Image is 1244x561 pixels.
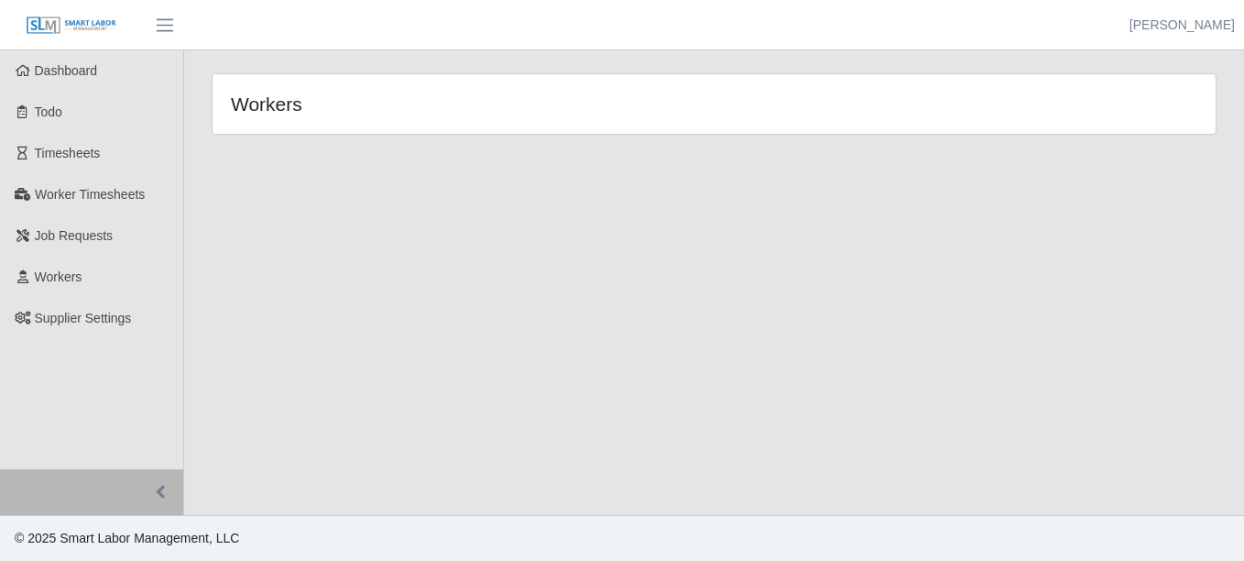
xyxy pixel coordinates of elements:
a: [PERSON_NAME] [1129,16,1235,35]
span: Supplier Settings [35,311,132,325]
img: SLM Logo [26,16,117,36]
span: © 2025 Smart Labor Management, LLC [15,531,239,545]
span: Worker Timesheets [35,187,145,202]
span: Todo [35,104,62,119]
span: Dashboard [35,63,98,78]
h4: Workers [231,93,617,115]
span: Workers [35,269,82,284]
span: Timesheets [35,146,101,160]
span: Job Requests [35,228,114,243]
